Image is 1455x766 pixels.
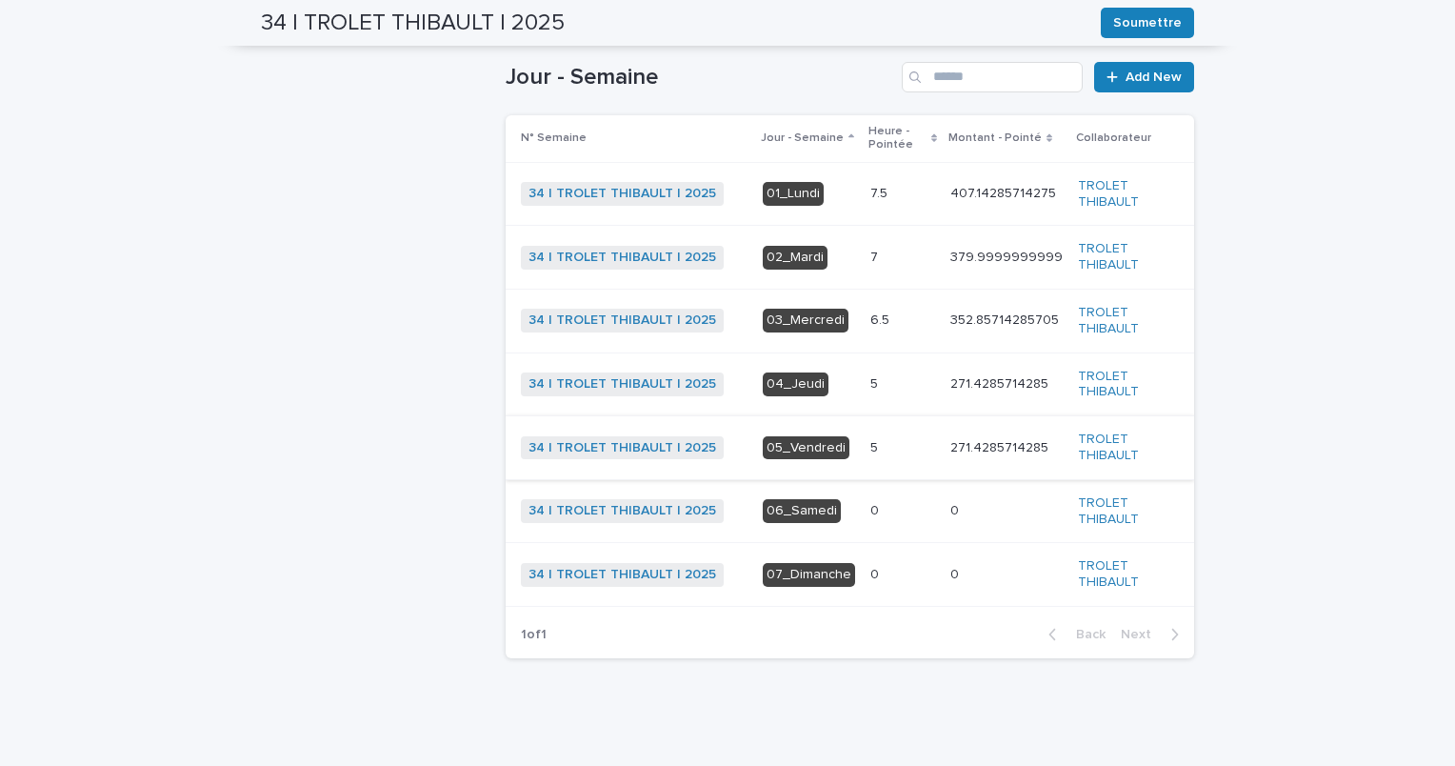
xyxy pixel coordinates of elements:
[902,62,1083,92] input: Search
[1078,432,1164,464] a: TROLET THIBAULT
[950,373,1052,393] p: 271.4285714285
[950,246,1066,266] p: 379.9999999999
[1078,241,1164,273] a: TROLET THIBAULT
[948,128,1042,149] p: Montant - Pointé
[763,373,828,396] div: 04_Jeudi
[870,373,882,393] p: 5
[1033,626,1113,643] button: Back
[950,436,1052,456] p: 271.4285714285
[506,289,1194,353] tr: 34 | TROLET THIBAULT | 2025 03_Mercredi6.56.5 352.85714285705352.85714285705 TROLET THIBAULT
[870,246,882,266] p: 7
[506,416,1194,480] tr: 34 | TROLET THIBAULT | 2025 05_Vendredi55 271.4285714285271.4285714285 TROLET THIBAULT
[870,182,891,202] p: 7.5
[870,309,893,329] p: 6.5
[506,226,1194,290] tr: 34 | TROLET THIBAULT | 2025 02_Mardi77 379.9999999999379.9999999999 TROLET THIBAULT
[506,162,1194,226] tr: 34 | TROLET THIBAULT | 2025 01_Lundi7.57.5 407.14285714275407.14285714275 TROLET THIBAULT
[868,121,927,156] p: Heure - Pointée
[1078,305,1164,337] a: TROLET THIBAULT
[870,499,883,519] p: 0
[870,436,882,456] p: 5
[528,312,716,329] a: 34 | TROLET THIBAULT | 2025
[1078,558,1164,591] a: TROLET THIBAULT
[528,250,716,266] a: 34 | TROLET THIBAULT | 2025
[1121,628,1163,641] span: Next
[1078,495,1164,528] a: TROLET THIBAULT
[506,353,1194,416] tr: 34 | TROLET THIBAULT | 2025 04_Jeudi55 271.4285714285271.4285714285 TROLET THIBAULT
[528,440,716,456] a: 34 | TROLET THIBAULT | 2025
[763,436,849,460] div: 05_Vendredi
[870,563,883,583] p: 0
[763,563,855,587] div: 07_Dimanche
[950,563,963,583] p: 0
[763,499,841,523] div: 06_Samedi
[506,479,1194,543] tr: 34 | TROLET THIBAULT | 2025 06_Samedi00 00 TROLET THIBAULT
[1113,626,1194,643] button: Next
[528,186,716,202] a: 34 | TROLET THIBAULT | 2025
[506,64,894,91] h1: Jour - Semaine
[528,376,716,393] a: 34 | TROLET THIBAULT | 2025
[528,567,716,583] a: 34 | TROLET THIBAULT | 2025
[763,309,848,333] div: 03_Mercredi
[261,10,565,37] h2: 34 | TROLET THIBAULT | 2025
[950,309,1063,329] p: 352.85714285705
[1065,628,1106,641] span: Back
[1094,62,1194,92] a: Add New
[528,503,716,519] a: 34 | TROLET THIBAULT | 2025
[950,499,963,519] p: 0
[1113,13,1182,32] span: Soumettre
[1101,8,1194,38] button: Soumettre
[521,128,587,149] p: N° Semaine
[506,612,562,658] p: 1 of 1
[1076,128,1151,149] p: Collaborateur
[761,128,844,149] p: Jour - Semaine
[1126,71,1182,84] span: Add New
[1078,369,1164,401] a: TROLET THIBAULT
[950,182,1060,202] p: 407.14285714275
[763,182,824,206] div: 01_Lundi
[506,543,1194,607] tr: 34 | TROLET THIBAULT | 2025 07_Dimanche00 00 TROLET THIBAULT
[763,246,827,270] div: 02_Mardi
[1078,178,1164,211] a: TROLET THIBAULT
